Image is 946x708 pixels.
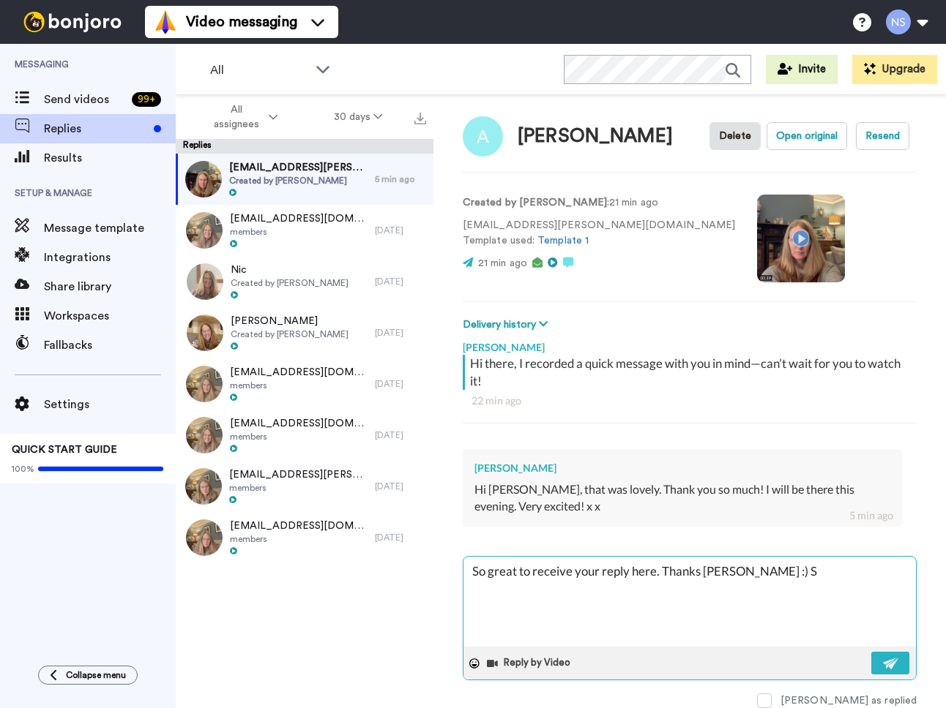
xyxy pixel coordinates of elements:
[186,212,223,249] img: 4652460e-bb95-4de5-8724-f4294a6cd9fd-thumb.jpg
[231,328,349,340] span: Created by [PERSON_NAME]
[44,307,176,325] span: Workspaces
[463,333,917,355] div: [PERSON_NAME]
[44,219,176,237] span: Message template
[375,481,426,492] div: [DATE]
[12,463,34,475] span: 100%
[229,175,368,187] span: Created by [PERSON_NAME]
[176,256,433,307] a: NicCreated by [PERSON_NAME][DATE]
[187,263,223,300] img: aae962ed-4332-4e12-9018-55f99ce5da37-thumb.jpg
[781,693,917,708] div: [PERSON_NAME] as replied
[230,533,368,545] span: members
[44,120,148,138] span: Replies
[186,12,297,32] span: Video messaging
[187,315,223,351] img: a07a3cac-03f4-42c9-9c52-ba2d565a3a01-thumb.jpg
[410,106,431,128] button: Export all results that match these filters now.
[176,307,433,358] a: [PERSON_NAME]Created by [PERSON_NAME][DATE]
[463,317,552,333] button: Delivery history
[849,508,893,523] div: 5 min ago
[186,519,223,556] img: ab6ff42b-9fc2-4df8-93ec-d1e27778a6f4-thumb.jpg
[154,10,177,34] img: vm-color.svg
[230,416,368,431] span: [EMAIL_ADDRESS][DOMAIN_NAME]
[463,116,503,157] img: Image of Ali hunn
[176,358,433,410] a: [EMAIL_ADDRESS][DOMAIN_NAME]members[DATE]
[709,122,761,150] button: Delete
[44,91,126,108] span: Send videos
[852,55,937,84] button: Upgrade
[231,314,349,328] span: [PERSON_NAME]
[474,481,890,515] div: Hi [PERSON_NAME], that was lovely. Thank you so much! I will be there this evening. Very excited!...
[176,154,433,205] a: [EMAIL_ADDRESS][PERSON_NAME][DOMAIN_NAME]Created by [PERSON_NAME]5 min ago
[44,278,176,295] span: Share library
[230,380,368,391] span: members
[44,249,176,266] span: Integrations
[463,197,607,208] strong: Created by [PERSON_NAME]
[230,365,368,380] span: [EMAIL_ADDRESS][DOMAIN_NAME]
[185,161,222,197] img: f74b9501-9f09-4a94-9874-99238af66920-thumb.jpg
[44,336,176,354] span: Fallbacks
[229,482,368,494] span: members
[472,393,908,408] div: 22 min ago
[176,139,433,154] div: Replies
[375,532,426,543] div: [DATE]
[132,92,161,107] div: 99 +
[186,366,223,402] img: 23dbca68-c35e-478c-ac54-d55eb3ef2000-thumb.jpg
[230,226,368,238] span: members
[375,276,426,287] div: [DATE]
[767,122,847,150] button: Open original
[12,445,117,455] span: QUICK START GUIDE
[230,211,368,226] span: [EMAIL_ADDRESS][DOMAIN_NAME]
[18,12,127,32] img: bj-logo-header-white.svg
[44,149,176,167] span: Results
[185,468,222,505] img: b1fb8b04-b1ed-470d-8a55-d97d099de565-thumb.jpg
[176,205,433,256] a: [EMAIL_ADDRESS][DOMAIN_NAME]members[DATE]
[856,122,909,150] button: Resend
[518,126,673,147] div: [PERSON_NAME]
[229,160,368,175] span: [EMAIL_ADDRESS][PERSON_NAME][DOMAIN_NAME]
[470,355,913,390] div: Hi there, I recorded a quick message with you in mind—can’t wait for you to watch it!
[883,658,899,669] img: send-white.svg
[206,102,266,132] span: All assignees
[375,225,426,236] div: [DATE]
[537,236,589,246] a: Template 1
[231,263,349,277] span: Nic
[414,113,426,124] img: export.svg
[766,55,838,84] button: Invite
[306,104,411,130] button: 30 days
[230,431,368,442] span: members
[229,467,368,482] span: [EMAIL_ADDRESS][PERSON_NAME][DOMAIN_NAME]
[179,97,306,138] button: All assignees
[463,195,735,211] p: : 21 min ago
[176,461,433,512] a: [EMAIL_ADDRESS][PERSON_NAME][DOMAIN_NAME]members[DATE]
[176,512,433,563] a: [EMAIL_ADDRESS][DOMAIN_NAME]members[DATE]
[485,652,575,674] button: Reply by Video
[375,378,426,390] div: [DATE]
[474,461,890,475] div: [PERSON_NAME]
[231,277,349,289] span: Created by [PERSON_NAME]
[186,417,223,453] img: b5203d82-65ea-45c4-9c53-4ca34e3f554a-thumb.jpg
[230,519,368,533] span: [EMAIL_ADDRESS][DOMAIN_NAME]
[463,557,916,647] textarea: So great to receive your reply here. Thanks [PERSON_NAME] :) S
[210,61,308,79] span: All
[478,258,527,268] span: 21 min ago
[463,218,735,249] p: [EMAIL_ADDRESS][PERSON_NAME][DOMAIN_NAME] Template used:
[375,173,426,185] div: 5 min ago
[176,410,433,461] a: [EMAIL_ADDRESS][DOMAIN_NAME]members[DATE]
[375,327,426,339] div: [DATE]
[38,666,138,685] button: Collapse menu
[375,429,426,441] div: [DATE]
[66,669,126,681] span: Collapse menu
[44,396,176,413] span: Settings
